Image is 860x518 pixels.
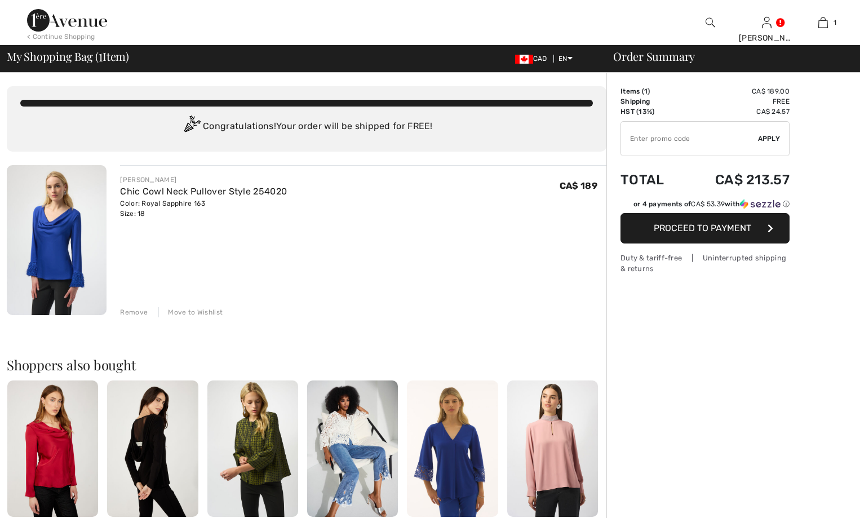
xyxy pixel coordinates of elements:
[620,213,790,243] button: Proceed to Payment
[683,86,790,96] td: CA$ 189.00
[120,307,148,317] div: Remove
[515,55,552,63] span: CAD
[683,161,790,199] td: CA$ 213.57
[99,48,103,63] span: 1
[560,180,597,191] span: CA$ 189
[558,55,573,63] span: EN
[762,16,772,29] img: My Info
[758,134,781,144] span: Apply
[834,17,836,28] span: 1
[691,200,725,208] span: CA$ 53.39
[600,51,853,62] div: Order Summary
[621,122,758,156] input: Promo code
[158,307,223,317] div: Move to Wishlist
[307,380,398,517] img: High-Waisted Cropped Jeans Style 252910
[180,116,203,138] img: Congratulation2.svg
[7,358,606,371] h2: Shoppers also bought
[654,223,751,233] span: Proceed to Payment
[683,96,790,107] td: Free
[740,199,781,209] img: Sezzle
[644,87,648,95] span: 1
[515,55,533,64] img: Canadian Dollar
[620,161,683,199] td: Total
[620,96,683,107] td: Shipping
[795,16,850,29] a: 1
[507,380,598,517] img: High Neck Embellished Pullover Style 253216
[620,107,683,117] td: HST (13%)
[7,165,107,315] img: Chic Cowl Neck Pullover Style 254020
[762,17,772,28] a: Sign In
[620,199,790,213] div: or 4 payments ofCA$ 53.39withSezzle Click to learn more about Sezzle
[27,9,107,32] img: 1ère Avenue
[120,198,287,219] div: Color: Royal Sapphire 163 Size: 18
[739,32,794,44] div: [PERSON_NAME]
[620,253,790,274] div: Duty & tariff-free | Uninterrupted shipping & returns
[107,380,198,517] img: Hip-Length Chic Pullover Style 254025
[706,16,715,29] img: search the website
[7,380,98,517] img: Cowl Neck Long Sleeve Pullover Style 254235
[120,186,287,197] a: Chic Cowl Neck Pullover Style 254020
[633,199,790,209] div: or 4 payments of with
[818,16,828,29] img: My Bag
[27,32,95,42] div: < Continue Shopping
[20,116,593,138] div: Congratulations! Your order will be shipped for FREE!
[683,107,790,117] td: CA$ 24.57
[120,175,287,185] div: [PERSON_NAME]
[7,51,129,62] span: My Shopping Bag ( Item)
[407,380,498,517] img: Chic Bell Sleeve Top Style 251785
[207,380,298,517] img: Textured Dot Jacquard Swing Jacket Style 253125
[620,86,683,96] td: Items ( )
